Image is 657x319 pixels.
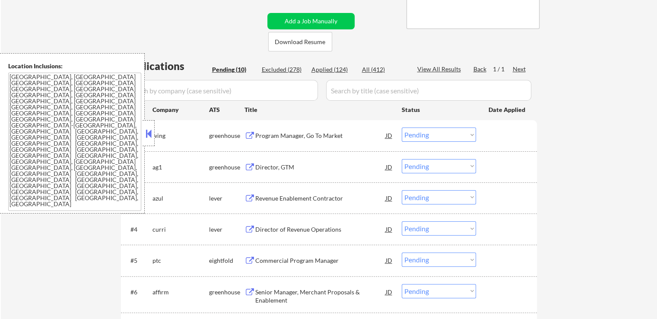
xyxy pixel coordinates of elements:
div: Applications [124,61,209,71]
button: Add a Job Manually [267,13,355,29]
div: ptc [152,256,209,265]
div: Program Manager, Go To Market [255,131,386,140]
div: azul [152,194,209,203]
div: #6 [130,288,146,297]
div: Title [244,105,394,114]
div: lever [209,225,244,234]
div: JD [385,190,394,206]
div: Director of Revenue Operations [255,225,386,234]
div: affirm [152,288,209,297]
div: Date Applied [489,105,527,114]
div: eightfold [209,256,244,265]
input: Search by title (case sensitive) [326,80,531,101]
div: lever [209,194,244,203]
div: #4 [130,225,146,234]
div: View All Results [417,65,463,73]
div: JD [385,128,394,143]
div: Commercial Program Manager [255,256,386,265]
div: JD [385,159,394,175]
div: ag1 [152,163,209,172]
div: Revenue Enablement Contractor [255,194,386,203]
div: curri [152,225,209,234]
div: All (412) [362,65,405,74]
div: greenhouse [209,288,244,297]
div: Status [402,102,476,117]
div: wing [152,131,209,140]
button: Download Resume [268,32,332,51]
div: Director, GTM [255,163,386,172]
div: Pending (10) [212,65,255,74]
div: greenhouse [209,131,244,140]
div: Applied (124) [311,65,355,74]
div: ATS [209,105,244,114]
input: Search by company (case sensitive) [124,80,318,101]
div: Back [473,65,487,73]
div: 1 / 1 [493,65,513,73]
div: Company [152,105,209,114]
div: Excluded (278) [262,65,305,74]
div: Senior Manager, Merchant Proposals & Enablement [255,288,386,305]
div: JD [385,252,394,268]
div: Location Inclusions: [8,62,141,70]
div: JD [385,221,394,237]
div: JD [385,284,394,300]
div: Next [513,65,527,73]
div: greenhouse [209,163,244,172]
div: #5 [130,256,146,265]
